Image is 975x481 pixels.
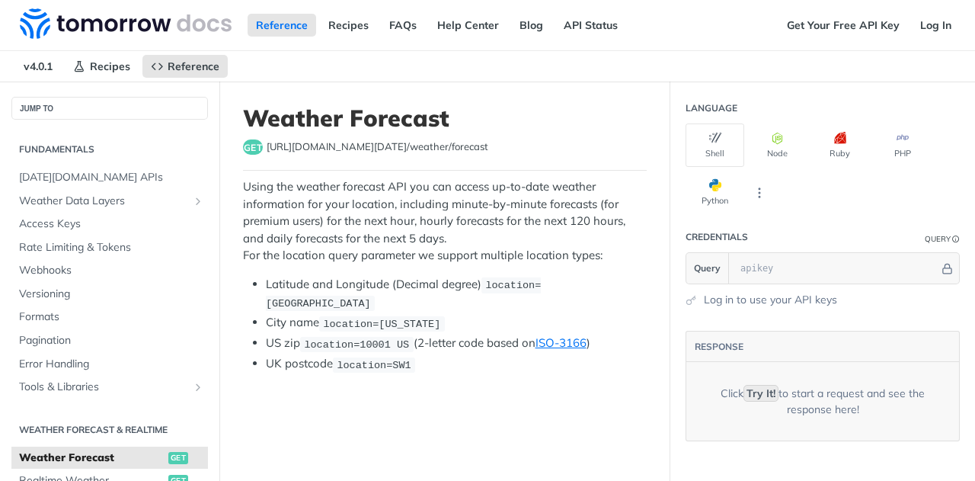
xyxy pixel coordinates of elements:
[19,216,204,232] span: Access Keys
[810,123,869,167] button: Ruby
[19,170,204,185] span: [DATE][DOMAIN_NAME] APIs
[90,59,130,73] span: Recipes
[19,287,204,302] span: Versioning
[694,339,744,354] button: RESPONSE
[333,358,415,373] code: location=SW1
[753,186,766,200] svg: More ellipsis
[19,333,204,348] span: Pagination
[11,283,208,306] a: Versioning
[709,386,936,418] div: Click to start a request and see the response here!
[925,233,951,245] div: Query
[65,55,139,78] a: Recipes
[11,447,208,470] a: Weather Forecastget
[266,314,647,332] li: City name
[11,259,208,282] a: Webhooks
[20,8,232,39] img: Tomorrow.io Weather API Docs
[168,452,188,464] span: get
[733,253,939,284] input: apikey
[192,381,204,393] button: Show subpages for Tools & Libraries
[243,178,647,265] p: Using the weather forecast API you can access up-to-date weather information for your location, i...
[686,253,729,284] button: Query
[555,14,626,37] a: API Status
[19,263,204,278] span: Webhooks
[19,309,204,325] span: Formats
[952,236,960,243] i: Information
[686,230,748,244] div: Credentials
[266,355,647,373] li: UK postcode
[686,171,744,214] button: Python
[319,316,445,332] code: location=[US_STATE]
[11,306,208,329] a: Formats
[939,261,955,276] button: Hide
[11,213,208,236] a: Access Keys
[11,329,208,352] a: Pagination
[11,143,208,156] h2: Fundamentals
[267,139,488,155] span: https://api.tomorrow.io/v4/weather/forecast
[686,123,744,167] button: Shell
[511,14,551,37] a: Blog
[704,292,837,308] a: Log in to use your API keys
[748,181,771,204] button: More Languages
[192,195,204,207] button: Show subpages for Weather Data Layers
[925,233,960,245] div: QueryInformation
[748,123,807,167] button: Node
[694,261,721,275] span: Query
[743,385,778,402] code: Try It!
[11,190,208,213] a: Weather Data LayersShow subpages for Weather Data Layers
[873,123,932,167] button: PHP
[11,166,208,189] a: [DATE][DOMAIN_NAME] APIs
[429,14,507,37] a: Help Center
[266,277,541,311] code: location=[GEOGRAPHIC_DATA]
[243,104,647,132] h1: Weather Forecast
[266,335,647,352] li: US zip (2-letter code based on )
[11,97,208,120] button: JUMP TO
[15,55,61,78] span: v4.0.1
[248,14,316,37] a: Reference
[686,101,737,115] div: Language
[11,236,208,259] a: Rate Limiting & Tokens
[19,451,165,466] span: Weather Forecast
[19,240,204,255] span: Rate Limiting & Tokens
[11,353,208,376] a: Error Handling
[11,376,208,399] a: Tools & LibrariesShow subpages for Tools & Libraries
[381,14,425,37] a: FAQs
[11,423,208,437] h2: Weather Forecast & realtime
[912,14,960,37] a: Log In
[19,380,188,395] span: Tools & Libraries
[243,139,263,155] span: get
[266,276,647,312] li: Latitude and Longitude (Decimal degree)
[142,55,228,78] a: Reference
[778,14,908,37] a: Get Your Free API Key
[19,357,204,372] span: Error Handling
[320,14,377,37] a: Recipes
[535,335,587,350] a: ISO-3166
[168,59,219,73] span: Reference
[300,337,414,352] code: location=10001 US
[19,194,188,209] span: Weather Data Layers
